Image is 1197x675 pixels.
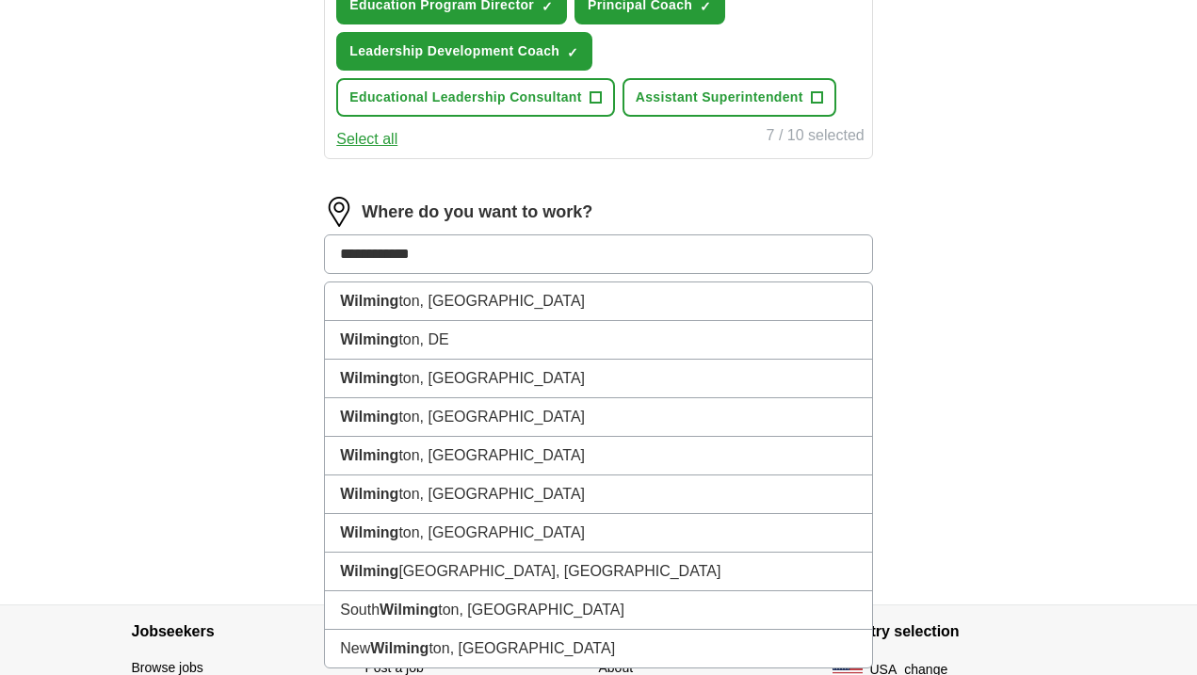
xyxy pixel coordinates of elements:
[340,409,398,425] strong: Wilming
[636,88,803,107] span: Assistant Superintendent
[325,282,871,321] li: ton, [GEOGRAPHIC_DATA]
[336,32,592,71] button: Leadership Development Coach✓
[324,197,354,227] img: location.png
[336,78,614,117] button: Educational Leadership Consultant
[132,660,203,675] a: Browse jobs
[349,41,559,61] span: Leadership Development Coach
[336,128,397,151] button: Select all
[340,370,398,386] strong: Wilming
[340,293,398,309] strong: Wilming
[349,88,581,107] span: Educational Leadership Consultant
[325,398,871,437] li: ton, [GEOGRAPHIC_DATA]
[340,563,398,579] strong: Wilming
[325,437,871,475] li: ton, [GEOGRAPHIC_DATA]
[833,605,1066,658] h4: Country selection
[325,321,871,360] li: ton, DE
[370,640,429,656] strong: Wilming
[340,524,398,540] strong: Wilming
[767,124,865,151] div: 7 / 10 selected
[623,78,836,117] button: Assistant Superintendent
[325,591,871,630] li: South ton, [GEOGRAPHIC_DATA]
[340,447,398,463] strong: Wilming
[325,553,871,591] li: [GEOGRAPHIC_DATA], [GEOGRAPHIC_DATA]
[340,331,398,347] strong: Wilming
[380,602,438,618] strong: Wilming
[362,200,592,225] label: Where do you want to work?
[567,45,578,60] span: ✓
[325,630,871,667] li: New ton, [GEOGRAPHIC_DATA]
[325,475,871,514] li: ton, [GEOGRAPHIC_DATA]
[325,514,871,553] li: ton, [GEOGRAPHIC_DATA]
[325,360,871,398] li: ton, [GEOGRAPHIC_DATA]
[340,486,398,502] strong: Wilming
